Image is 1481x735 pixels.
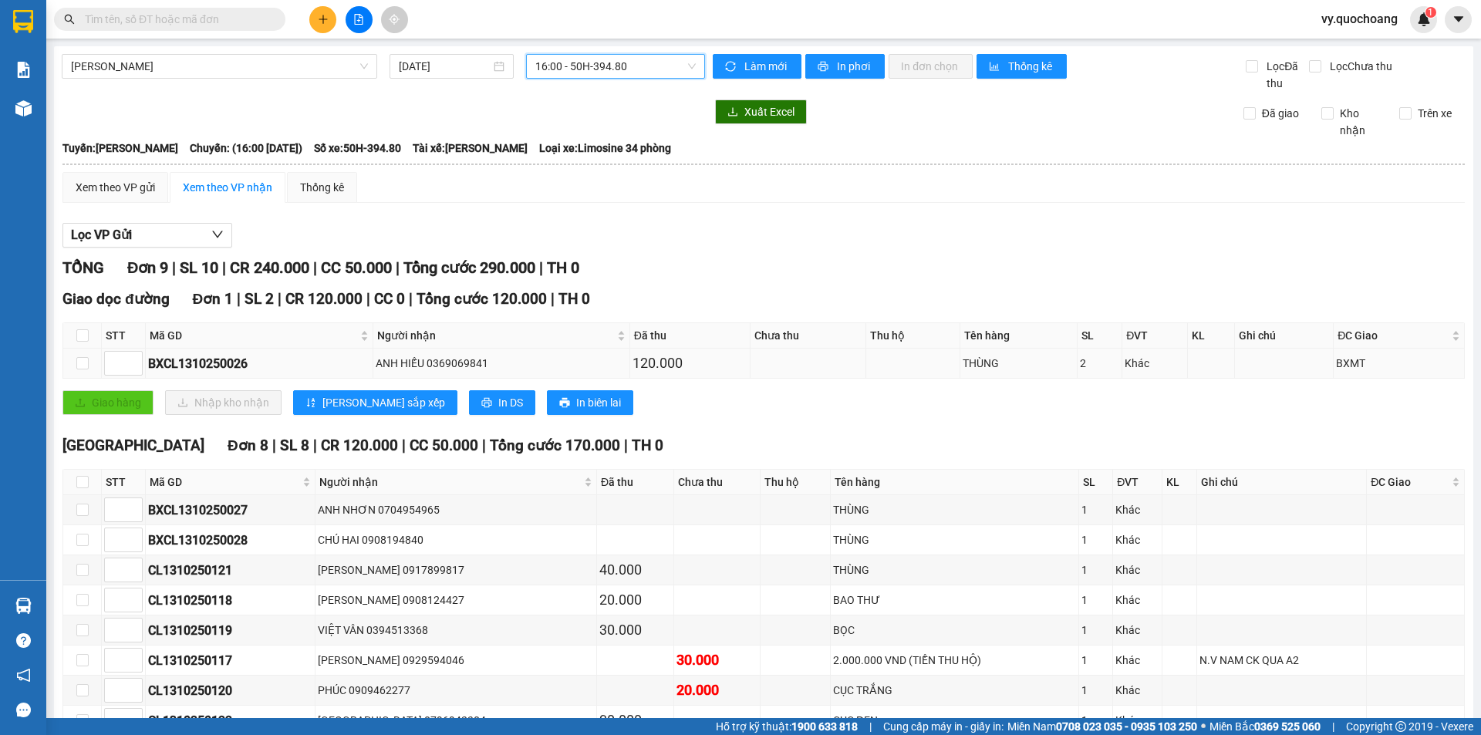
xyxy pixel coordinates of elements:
[1332,718,1334,735] span: |
[318,14,329,25] span: plus
[559,397,570,410] span: printer
[761,470,831,495] th: Thu hộ
[1007,718,1197,735] span: Miền Nam
[547,390,633,415] button: printerIn biên lai
[318,561,594,578] div: [PERSON_NAME] 0917899817
[1056,720,1197,733] strong: 0708 023 035 - 0935 103 250
[148,591,312,610] div: CL1310250118
[413,140,528,157] span: Tài xế: [PERSON_NAME]
[146,615,315,646] td: CL1310250119
[674,470,761,495] th: Chưa thu
[211,228,224,241] span: down
[146,676,315,706] td: CL1310250120
[146,525,315,555] td: BXCL1310250028
[1113,470,1162,495] th: ĐVT
[1199,652,1364,669] div: N.V NAM CK QUA A2
[399,58,491,75] input: 13/10/2025
[146,585,315,615] td: CL1310250118
[1201,723,1206,730] span: ⚪️
[146,495,315,525] td: BXCL1310250027
[293,390,457,415] button: sort-ascending[PERSON_NAME] sắp xếp
[309,6,336,33] button: plus
[539,258,543,277] span: |
[165,390,282,415] button: downloadNhập kho nhận
[744,103,794,120] span: Xuất Excel
[1125,355,1185,372] div: Khác
[1338,327,1449,344] span: ĐC Giao
[62,290,170,308] span: Giao dọc đường
[148,501,312,520] div: BXCL1310250027
[417,290,547,308] span: Tổng cước 120.000
[318,682,594,699] div: PHÚC 0909462277
[866,323,960,349] th: Thu hộ
[150,327,357,344] span: Mã GD
[318,531,594,548] div: CHÚ HAI 0908194840
[1122,323,1188,349] th: ĐVT
[146,349,373,379] td: BXCL1310250026
[482,437,486,454] span: |
[76,179,155,196] div: Xem theo VP gửi
[278,290,282,308] span: |
[833,682,1076,699] div: CỤC TRẮNG
[285,290,363,308] span: CR 120.000
[280,437,309,454] span: SL 8
[597,470,674,495] th: Đã thu
[818,61,831,73] span: printer
[1081,592,1110,609] div: 1
[576,394,621,411] span: In biên lai
[228,437,268,454] span: Đơn 8
[490,437,620,454] span: Tổng cước 170.000
[1334,105,1388,139] span: Kho nhận
[837,58,872,75] span: In phơi
[190,140,302,157] span: Chuyến: (16:00 [DATE])
[314,140,401,157] span: Số xe: 50H-394.80
[989,61,1002,73] span: bar-chart
[148,681,312,700] div: CL1310250120
[172,258,176,277] span: |
[150,474,299,491] span: Mã GD
[1256,105,1305,122] span: Đã giao
[318,592,594,609] div: [PERSON_NAME] 0908124427
[727,106,738,119] span: download
[1371,474,1449,491] span: ĐC Giao
[346,6,373,33] button: file-add
[402,437,406,454] span: |
[869,718,872,735] span: |
[1081,652,1110,669] div: 1
[1081,712,1110,729] div: 1
[1081,501,1110,518] div: 1
[64,14,75,25] span: search
[146,555,315,585] td: CL1310250121
[1425,7,1436,18] sup: 1
[183,179,272,196] div: Xem theo VP nhận
[1080,355,1120,372] div: 2
[713,54,801,79] button: syncLàm mới
[1115,561,1159,578] div: Khác
[322,394,445,411] span: [PERSON_NAME] sắp xếp
[1428,7,1433,18] span: 1
[403,258,535,277] span: Tổng cước 290.000
[744,58,789,75] span: Làm mới
[15,62,32,78] img: solution-icon
[377,327,613,344] span: Người nhận
[16,633,31,648] span: question-circle
[833,622,1076,639] div: BỌC
[833,501,1076,518] div: THÙNG
[1395,721,1406,732] span: copyright
[146,646,315,676] td: CL1310250117
[71,55,368,78] span: Cao Lãnh - Hồ Chí Minh
[1081,622,1110,639] div: 1
[15,598,32,614] img: warehouse-icon
[313,437,317,454] span: |
[193,290,234,308] span: Đơn 1
[13,10,33,33] img: logo-vxr
[389,14,400,25] span: aim
[498,394,523,411] span: In DS
[535,55,696,78] span: 16:00 - 50H-394.80
[230,258,309,277] span: CR 240.000
[62,223,232,248] button: Lọc VP Gửi
[1412,105,1458,122] span: Trên xe
[62,437,204,454] span: [GEOGRAPHIC_DATA]
[62,142,178,154] b: Tuyến: [PERSON_NAME]
[751,323,866,349] th: Chưa thu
